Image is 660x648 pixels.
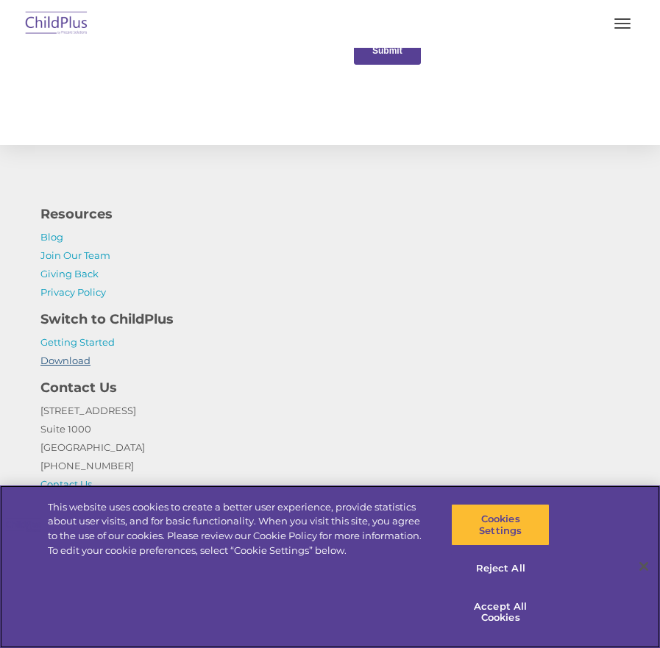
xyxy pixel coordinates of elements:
[451,504,550,546] button: Cookies Settings
[40,204,620,224] h4: Resources
[40,309,620,330] h4: Switch to ChildPlus
[22,7,91,41] img: ChildPlus by Procare Solutions
[40,286,106,298] a: Privacy Policy
[628,550,660,583] button: Close
[40,402,620,494] p: [STREET_ADDRESS] Suite 1000 [GEOGRAPHIC_DATA] [PHONE_NUMBER]
[40,355,91,366] a: Download
[48,500,431,558] div: This website uses cookies to create a better user experience, provide statistics about user visit...
[40,478,92,490] a: Contact Us
[40,336,115,348] a: Getting Started
[40,249,110,261] a: Join Our Team
[451,591,550,633] button: Accept All Cookies
[40,231,63,243] a: Blog
[451,553,550,584] button: Reject All
[40,377,620,398] h4: Contact Us
[40,268,99,280] a: Giving Back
